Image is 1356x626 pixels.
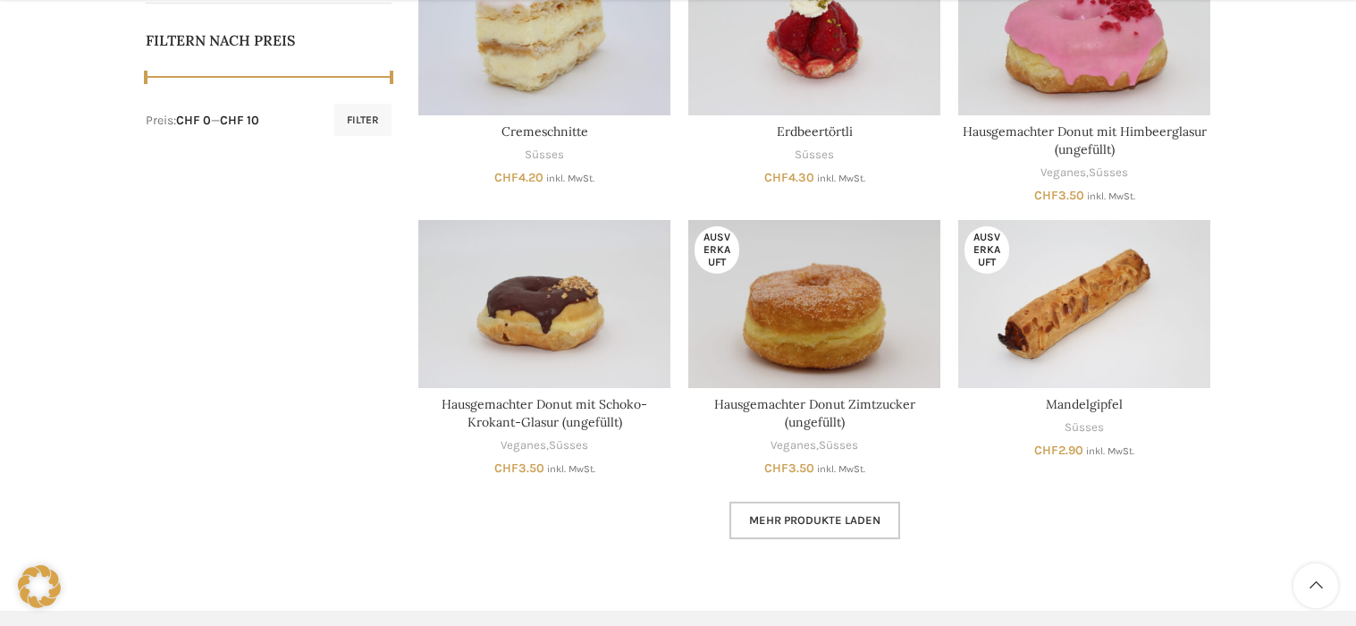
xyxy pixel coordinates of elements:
small: inkl. MwSt. [547,463,595,475]
a: Süsses [1089,165,1128,182]
button: Filter [334,104,392,136]
a: Hausgemachter Donut mit Schoko-Krokant-Glasur (ungefüllt) [418,220,670,388]
a: Mandelgipfel [1046,396,1123,412]
span: Ausverkauft [695,226,739,274]
div: , [418,437,670,454]
a: Veganes [771,437,816,454]
span: CHF [764,461,788,476]
bdi: 4.20 [494,170,543,185]
bdi: 2.90 [1034,443,1083,458]
a: Scroll to top button [1293,563,1338,608]
a: Hausgemachter Donut mit Schoko-Krokant-Glasur (ungefüllt) [442,396,647,430]
small: inkl. MwSt. [817,463,865,475]
a: Cremeschnitte [501,123,588,140]
h5: Filtern nach Preis [146,30,392,50]
a: Veganes [1040,165,1086,182]
span: Mehr Produkte laden [749,513,880,528]
small: inkl. MwSt. [546,173,594,184]
a: Hausgemachter Donut Zimtzucker (ungefüllt) [688,220,940,388]
div: , [958,165,1210,182]
span: CHF 0 [176,113,211,128]
a: Veganes [501,437,546,454]
a: Mehr Produkte laden [729,502,900,539]
a: Süsses [1065,419,1104,436]
bdi: 3.50 [494,461,544,476]
span: CHF 10 [220,113,259,128]
span: Ausverkauft [964,226,1009,274]
a: Erdbeertörtli [777,123,853,140]
div: , [688,437,940,454]
bdi: 4.30 [764,170,814,185]
span: CHF [494,461,518,476]
a: Hausgemachter Donut Zimtzucker (ungefüllt) [714,396,915,430]
span: CHF [494,170,518,185]
a: Süsses [819,437,858,454]
a: Süsses [525,147,564,164]
a: Hausgemachter Donut mit Himbeerglasur (ungefüllt) [963,123,1207,157]
small: inkl. MwSt. [817,173,865,184]
div: Preis: — [146,112,259,130]
small: inkl. MwSt. [1087,190,1135,202]
span: CHF [1034,443,1058,458]
span: CHF [1034,188,1058,203]
a: Süsses [549,437,588,454]
small: inkl. MwSt. [1086,445,1134,457]
span: CHF [764,170,788,185]
bdi: 3.50 [1034,188,1084,203]
a: Mandelgipfel [958,220,1210,388]
bdi: 3.50 [764,461,814,476]
a: Süsses [795,147,834,164]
